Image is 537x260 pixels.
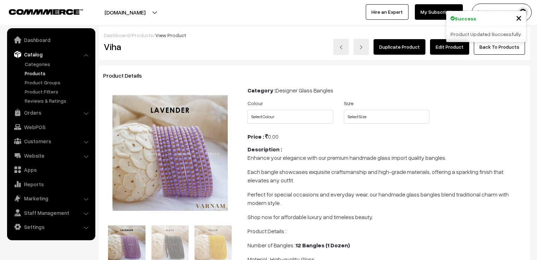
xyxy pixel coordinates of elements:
[446,26,526,42] div: Product Updated Successfully.
[516,11,522,24] span: ×
[247,241,526,249] p: Number of Bangles :
[247,213,526,221] p: Shop now for affordable luxury and timeless beauty.
[472,4,532,21] button: [PERSON_NAME] C
[23,79,93,86] a: Product Groups
[9,135,93,147] a: Customers
[9,7,71,16] a: COMMMERCE
[9,192,93,205] a: Marketing
[247,146,282,153] b: Description :
[518,7,528,18] img: user
[247,153,526,162] p: Enhance your elegance with our premium handmade glass import quality bangles.
[9,220,93,233] a: Settings
[9,163,93,176] a: Apps
[9,9,83,14] img: COMMMERCE
[247,87,276,94] b: Category :
[80,4,170,21] button: [DOMAIN_NAME]
[9,149,93,162] a: Website
[23,60,93,68] a: Categories
[374,39,425,55] a: Duplicate Product
[455,15,476,22] strong: Success
[296,242,350,249] b: 12 Bangles (1 Dozen)
[247,133,264,140] b: Price :
[9,34,93,46] a: Dashboard
[9,121,93,133] a: WebPOS
[106,89,234,217] img: 1720678460431221.jpg
[247,86,526,95] div: Designer Glass Bangles
[9,178,93,191] a: Reports
[247,227,526,235] p: Product Details :
[103,72,150,79] span: Product Details
[23,97,93,104] a: Reviews & Ratings
[155,32,186,38] span: View Product
[104,31,525,39] div: / /
[247,99,263,107] label: Colour
[339,45,343,49] img: left-arrow.png
[344,99,353,107] label: Size
[104,32,130,38] a: Dashboard
[9,106,93,119] a: Orders
[516,12,522,23] button: Close
[247,190,526,207] p: Perfect for special occasions and everyday wear, our handmade glass bangles blend traditional cha...
[247,132,526,141] div: 0.00
[366,4,408,20] a: Hire an Expert
[430,39,469,55] a: Edit Product
[9,206,93,219] a: Staff Management
[415,4,463,20] a: My Subscription
[247,168,526,185] p: Each bangle showcases exquisite craftsmanship and high-grade materials, offering a sparkling fini...
[23,88,93,95] a: Product Filters
[132,32,153,38] a: Products
[104,41,237,52] h2: Viha
[23,69,93,77] a: Products
[474,39,525,55] a: Back To Products
[9,48,93,61] a: Catalog
[359,45,363,49] img: right-arrow.png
